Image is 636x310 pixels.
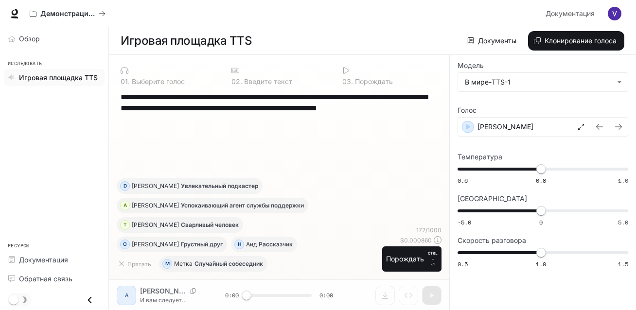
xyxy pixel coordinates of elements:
[40,10,95,18] p: Демонстрации ИИ в игровом мире
[19,274,72,284] span: Обратная связь
[477,122,533,132] p: [PERSON_NAME]
[458,176,468,185] span: 0.6
[386,253,424,265] font: Порождать
[19,72,98,83] span: Игровая площадка TTS
[19,34,40,44] span: Обзор
[4,251,105,268] a: Документация
[618,218,628,226] span: 5.0
[181,183,258,189] p: Увлекательный подкастер
[404,237,432,244] font: 0.000860
[536,176,546,185] span: 0.8
[458,237,526,244] p: Скорость разговора
[132,222,179,228] p: [PERSON_NAME]
[121,178,129,194] div: D
[163,256,172,272] div: M
[542,4,601,23] a: Документация
[458,260,468,268] span: 0.5
[458,62,484,69] p: Модель
[546,8,595,20] span: Документация
[342,78,353,85] p: 0 3 .
[458,73,628,91] div: В мире-TTS-1
[181,241,223,247] p: Грустный друг
[117,217,243,233] button: T[PERSON_NAME]Сварливый человек
[132,183,179,189] p: [PERSON_NAME]
[121,31,252,51] h1: Игровая площадка TTS
[244,77,292,86] font: Введите текст
[9,294,18,305] span: Переключение темного режима
[117,198,308,213] button: A[PERSON_NAME]Успокаивающий агент службы поддержки
[132,241,179,247] p: [PERSON_NAME]
[181,203,304,208] p: Успокаивающий агент службы поддержки
[458,154,502,160] p: Температура
[259,241,293,247] p: Рассказчик
[231,78,242,85] p: 0 2 .
[608,7,621,20] img: Аватар пользователя
[79,290,101,310] button: Закрытие ящика
[458,195,527,202] p: [GEOGRAPHIC_DATA]
[431,262,435,267] font: ⏎
[605,4,624,23] button: Аватар пользователя
[117,237,227,252] button: O[PERSON_NAME]Грустный друг
[194,261,263,267] p: Случайный собеседник
[539,218,543,226] span: 0
[132,203,179,208] p: [PERSON_NAME]
[478,35,516,47] font: Документы
[465,77,612,87] div: В мире-TTS-1
[618,260,628,268] span: 1.5
[618,176,628,185] span: 1.0
[528,31,624,51] button: Клонирование голоса
[4,30,105,47] a: Обзор
[132,77,185,86] font: Выберите голос
[117,256,155,272] button: Прятать
[355,77,393,86] font: Порождать
[382,246,442,272] button: ПорождатьCTRL +⏎
[19,255,68,265] span: Документация
[246,241,257,247] p: Аид
[536,260,546,268] span: 1.0
[181,222,239,228] p: Сварливый человек
[458,107,477,114] p: Голос
[127,259,151,269] font: Прятать
[4,69,105,86] a: Игровая площадка TTS
[117,178,263,194] button: D[PERSON_NAME]Увлекательный подкастер
[545,35,617,47] font: Клонирование голоса
[25,4,110,23] button: Все рабочие пространства
[121,78,130,85] p: 0 1 .
[121,198,129,213] div: A
[465,31,520,51] a: Документы
[159,256,267,272] button: MМеткаСлучайный собеседник
[235,237,244,252] div: H
[174,261,193,267] p: Метка
[121,217,129,233] div: T
[121,237,129,252] div: O
[4,270,105,287] a: Обратная связь
[428,250,438,262] p: CTRL +
[458,218,471,226] span: -5.0
[231,237,297,252] button: HАидРассказчик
